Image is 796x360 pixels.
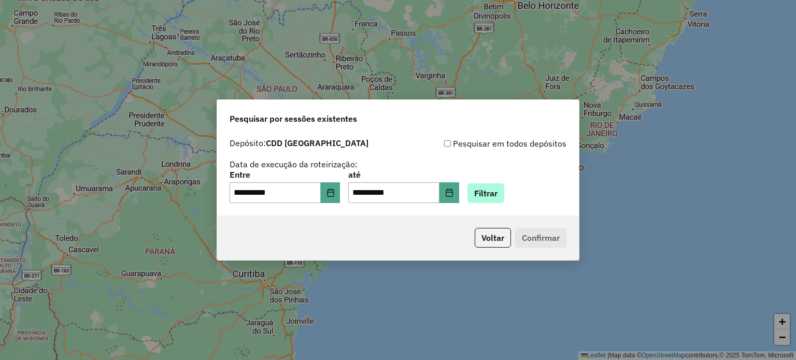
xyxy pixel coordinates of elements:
[321,182,340,203] button: Choose Date
[230,137,368,149] label: Depósito:
[467,183,504,203] button: Filtrar
[230,112,357,125] span: Pesquisar por sessões existentes
[439,182,459,203] button: Choose Date
[398,137,566,150] div: Pesquisar em todos depósitos
[266,138,368,148] strong: CDD [GEOGRAPHIC_DATA]
[230,158,358,170] label: Data de execução da roteirização:
[475,228,511,248] button: Voltar
[230,168,340,181] label: Entre
[348,168,459,181] label: até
